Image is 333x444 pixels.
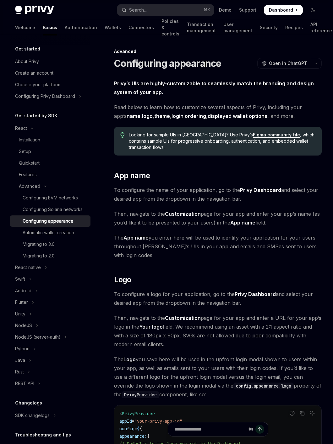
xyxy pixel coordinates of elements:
[23,217,74,225] div: Configuring appearance
[114,171,150,181] span: App name
[15,264,41,271] div: React native
[10,308,90,320] button: Toggle Unity section
[132,418,134,424] span: =
[15,368,24,376] div: Rust
[253,132,300,138] a: Figma community file
[10,123,90,134] button: Toggle React section
[10,355,90,366] button: Toggle Java section
[10,378,90,389] button: Toggle REST API section
[123,235,149,241] strong: App name
[114,58,221,69] h1: Configuring appearance
[114,314,322,349] span: Then, navigate to the page for your app and enter a URL for your app’s logo in the field. We reco...
[308,409,316,417] button: Ask AI
[165,211,201,217] strong: Customization
[10,146,90,157] a: Setup
[10,169,90,180] a: Features
[117,4,214,16] button: Open search
[23,229,74,236] div: Automatic wallet creation
[15,6,54,14] img: dark logo
[10,215,90,227] a: Configuring appearance
[219,7,232,13] a: Demo
[10,192,90,203] a: Configuring EVM networks
[129,132,315,151] span: Looking for sample UIs in [GEOGRAPHIC_DATA]? Use Privy’s , which contains sample UIs for progress...
[165,315,201,321] strong: Customization
[19,171,37,178] div: Features
[10,262,90,273] button: Toggle React native section
[114,103,322,120] span: Read below to learn how to customize several aspects of Privy, including your app’s , , , , , and...
[174,422,246,436] input: Ask a question...
[10,331,90,343] button: Toggle NodeJS (server-auth) section
[15,310,25,318] div: Unity
[204,8,210,13] span: ⌘ K
[187,20,216,35] a: Transaction management
[264,5,303,15] a: Dashboard
[154,113,170,119] a: theme
[10,134,90,145] a: Installation
[15,92,75,100] div: Configuring Privy Dashboard
[65,20,97,35] a: Authentication
[19,182,40,190] div: Advanced
[10,320,90,331] button: Toggle NodeJS section
[129,6,147,14] div: Search...
[288,409,296,417] button: Report incorrect code
[10,79,90,90] a: Choose your platform
[19,136,40,144] div: Installation
[128,20,154,35] a: Connectors
[15,322,32,329] div: NodeJS
[172,113,206,119] a: login ordering
[23,240,55,248] div: Migrating to 3.0
[119,411,122,416] span: <
[208,113,267,119] a: displayed wallet options
[161,20,179,35] a: Policies & controls
[15,69,53,77] div: Create an account
[310,20,332,35] a: API reference
[122,411,155,416] span: PrivyProvider
[233,383,294,389] code: config.appearance.logo
[15,333,61,341] div: NodeJS (server-auth)
[10,227,90,238] a: Automatic wallet creation
[15,112,57,119] h5: Get started by SDK
[285,20,303,35] a: Recipes
[269,60,307,66] span: Open in ChatGPT
[10,285,90,296] button: Toggle Android section
[10,204,90,215] a: Configuring Solana networks
[114,48,322,55] div: Advanced
[114,80,314,95] strong: Privy’s UIs are highly-customizable to seamlessly match the branding and design system of your app.
[114,355,322,399] span: The you save here will be used in the upfront login modal shown to users within your app, as well...
[15,20,35,35] a: Welcome
[114,186,322,203] span: To configure the name of your application, go to the and select your desired app from the dropdow...
[15,287,31,294] div: Android
[230,219,255,226] strong: App name
[19,148,31,155] div: Setup
[15,380,34,387] div: REST API
[10,366,90,378] button: Toggle Rust section
[255,425,264,434] button: Send message
[23,206,83,213] div: Configuring Solana networks
[10,157,90,169] a: Quickstart
[10,91,90,102] button: Toggle Configuring Privy Dashboard section
[15,124,27,132] div: React
[10,250,90,262] a: Migrating to 2.0
[142,113,153,119] a: logo
[123,356,136,362] strong: Logo
[257,58,311,69] button: Open in ChatGPT
[10,410,90,421] button: Toggle SDK changelogs section
[10,56,90,67] a: About Privy
[43,20,57,35] a: Basics
[122,391,159,398] code: PrivyProvider
[15,431,71,439] h5: Troubleshooting and tips
[10,343,90,354] button: Toggle Python section
[23,252,55,260] div: Migrating to 2.0
[15,412,50,419] div: SDK changelogs
[114,233,322,260] span: The you enter here will be used to identify your application for your users, throughout [PERSON_N...
[15,275,25,283] div: Swift
[15,58,39,65] div: About Privy
[269,7,293,13] span: Dashboard
[15,357,25,364] div: Java
[10,181,90,192] button: Toggle Advanced section
[15,45,40,53] h5: Get started
[114,209,322,227] span: Then, navigate to the page for your app and enter your app’s name (as you’d like it to be present...
[114,290,322,307] span: To configure a logo for your application, go to the and select your desired app from the dropdown...
[19,159,40,167] div: Quickstart
[119,418,132,424] span: appId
